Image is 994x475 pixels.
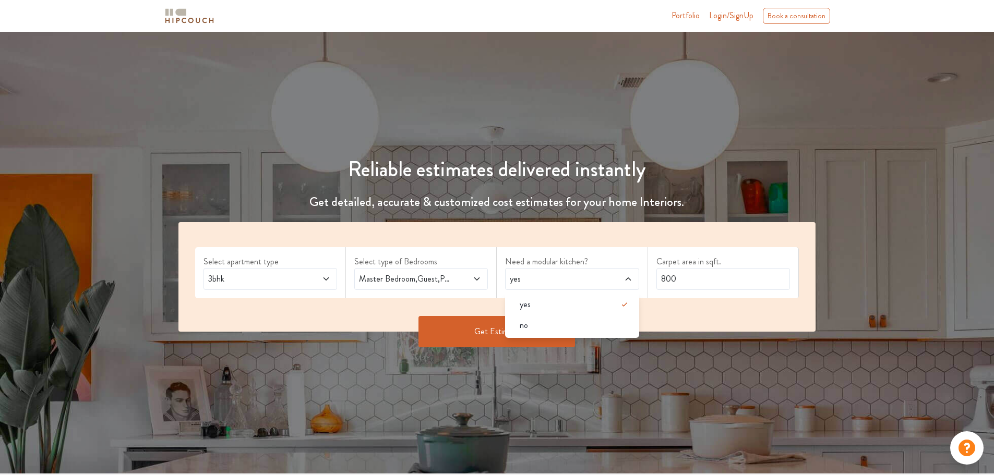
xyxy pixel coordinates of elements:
label: Select type of Bedrooms [354,255,488,268]
div: Book a consultation [763,8,830,24]
span: yes [508,273,601,285]
h4: Get detailed, accurate & customized cost estimates for your home Interiors. [172,194,822,210]
label: Select apartment type [203,255,337,268]
span: Master Bedroom,Guest,Parents [357,273,450,285]
span: yes [520,298,531,311]
button: Get Estimate [418,316,575,347]
span: 3bhk [206,273,300,285]
span: Login/SignUp [709,9,753,21]
img: logo-horizontal.svg [163,7,215,25]
label: Need a modular kitchen? [505,255,639,268]
input: Enter area sqft [656,268,790,290]
span: logo-horizontal.svg [163,4,215,28]
label: Carpet area in sqft. [656,255,790,268]
a: Portfolio [672,9,700,22]
h1: Reliable estimates delivered instantly [172,157,822,182]
span: no [520,319,528,332]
